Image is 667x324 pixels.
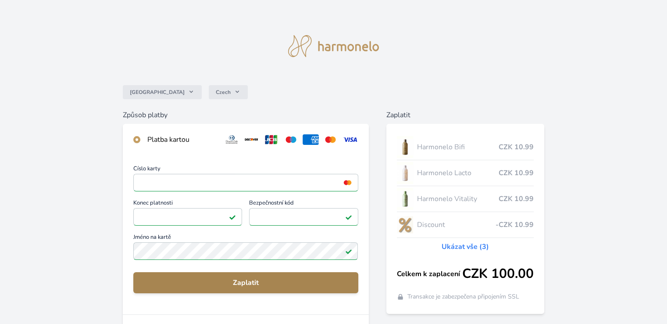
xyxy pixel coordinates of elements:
span: Harmonelo Lacto [417,168,498,178]
img: visa.svg [342,134,358,145]
img: logo.svg [288,35,379,57]
span: Harmonelo Bifi [417,142,498,152]
div: Platba kartou [147,134,217,145]
span: Harmonelo Vitality [417,194,498,204]
a: Ukázat vše (3) [442,241,489,252]
span: Zaplatit [140,277,351,288]
button: Czech [209,85,248,99]
img: mc [342,179,353,187]
span: Czech [216,89,231,96]
span: CZK 100.00 [462,266,534,282]
iframe: Iframe pro číslo karty [137,176,354,189]
iframe: Iframe pro datum vypršení platnosti [137,211,238,223]
img: Platné pole [345,248,352,255]
span: Celkem k zaplacení [397,269,462,279]
span: -CZK 10.99 [496,220,534,230]
h6: Způsob platby [123,110,368,120]
span: Jméno na kartě [133,234,358,242]
img: Platné pole [345,213,352,220]
span: CZK 10.99 [499,168,534,178]
button: Zaplatit [133,272,358,293]
img: CLEAN_LACTO_se_stinem_x-hi-lo.jpg [397,162,414,184]
img: maestro.svg [283,134,299,145]
h6: Zaplatit [386,110,544,120]
img: Platné pole [229,213,236,220]
span: Discount [417,220,495,230]
span: Transakce je zabezpečena připojením SSL [407,292,519,301]
img: discover.svg [243,134,260,145]
img: mc.svg [322,134,339,145]
span: [GEOGRAPHIC_DATA] [130,89,185,96]
img: discount-lo.png [397,214,414,236]
img: CLEAN_VITALITY_se_stinem_x-lo.jpg [397,188,414,210]
img: diners.svg [224,134,240,145]
span: Konec platnosti [133,200,242,208]
span: CZK 10.99 [499,194,534,204]
span: Číslo karty [133,166,358,174]
iframe: Iframe pro bezpečnostní kód [253,211,354,223]
img: jcb.svg [263,134,279,145]
span: Bezpečnostní kód [249,200,358,208]
span: CZK 10.99 [499,142,534,152]
img: CLEAN_BIFI_se_stinem_x-lo.jpg [397,136,414,158]
button: [GEOGRAPHIC_DATA] [123,85,202,99]
input: Jméno na kartěPlatné pole [133,242,358,260]
img: amex.svg [303,134,319,145]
